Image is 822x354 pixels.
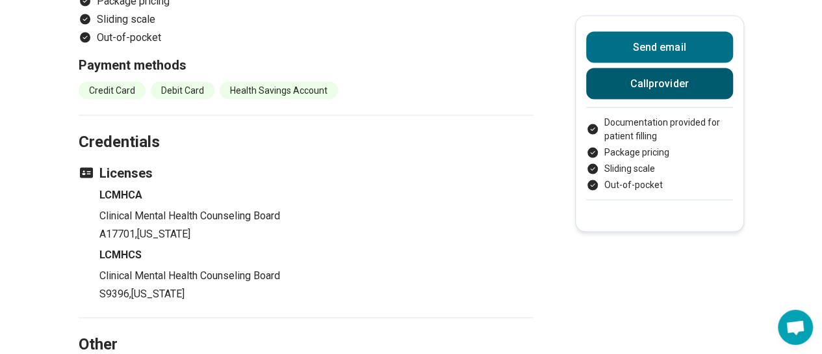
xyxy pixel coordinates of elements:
p: A17701 [99,226,533,242]
button: Callprovider [586,68,733,100]
li: Sliding scale [586,162,733,176]
h3: Licenses [79,164,533,182]
li: Credit Card [79,82,146,100]
li: Package pricing [586,146,733,159]
p: Clinical Mental Health Counseling Board [99,268,533,284]
span: , [US_STATE] [129,288,185,300]
li: Out-of-pocket [586,178,733,192]
h4: LCMHCS [99,247,533,263]
li: Out-of-pocket [79,30,533,46]
p: Clinical Mental Health Counseling Board [99,208,533,224]
li: Debit Card [151,82,214,100]
p: S9396 [99,286,533,302]
li: Documentation provided for patient filling [586,116,733,143]
li: Sliding scale [79,12,533,27]
ul: Payment options [586,116,733,192]
span: , [US_STATE] [135,228,190,240]
h3: Payment methods [79,56,533,74]
li: Health Savings Account [220,82,338,100]
button: Send email [586,32,733,63]
h2: Credentials [79,100,533,154]
div: Open chat [778,310,813,345]
h4: LCMHCA [99,187,533,203]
